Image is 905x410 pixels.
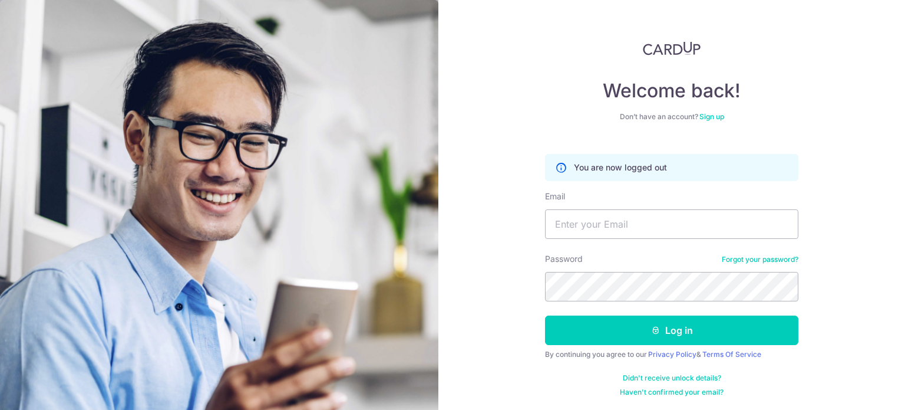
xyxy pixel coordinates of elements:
a: Forgot your password? [722,255,798,264]
button: Log in [545,316,798,345]
div: By continuing you agree to our & [545,350,798,359]
p: You are now logged out [574,162,667,173]
a: Haven't confirmed your email? [620,388,724,397]
label: Password [545,253,583,265]
a: Terms Of Service [702,350,761,359]
h4: Welcome back! [545,79,798,103]
div: Don’t have an account? [545,112,798,122]
input: Enter your Email [545,209,798,239]
a: Didn't receive unlock details? [623,373,721,383]
a: Sign up [699,112,724,121]
label: Email [545,191,565,202]
img: CardUp Logo [643,41,701,55]
a: Privacy Policy [648,350,696,359]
